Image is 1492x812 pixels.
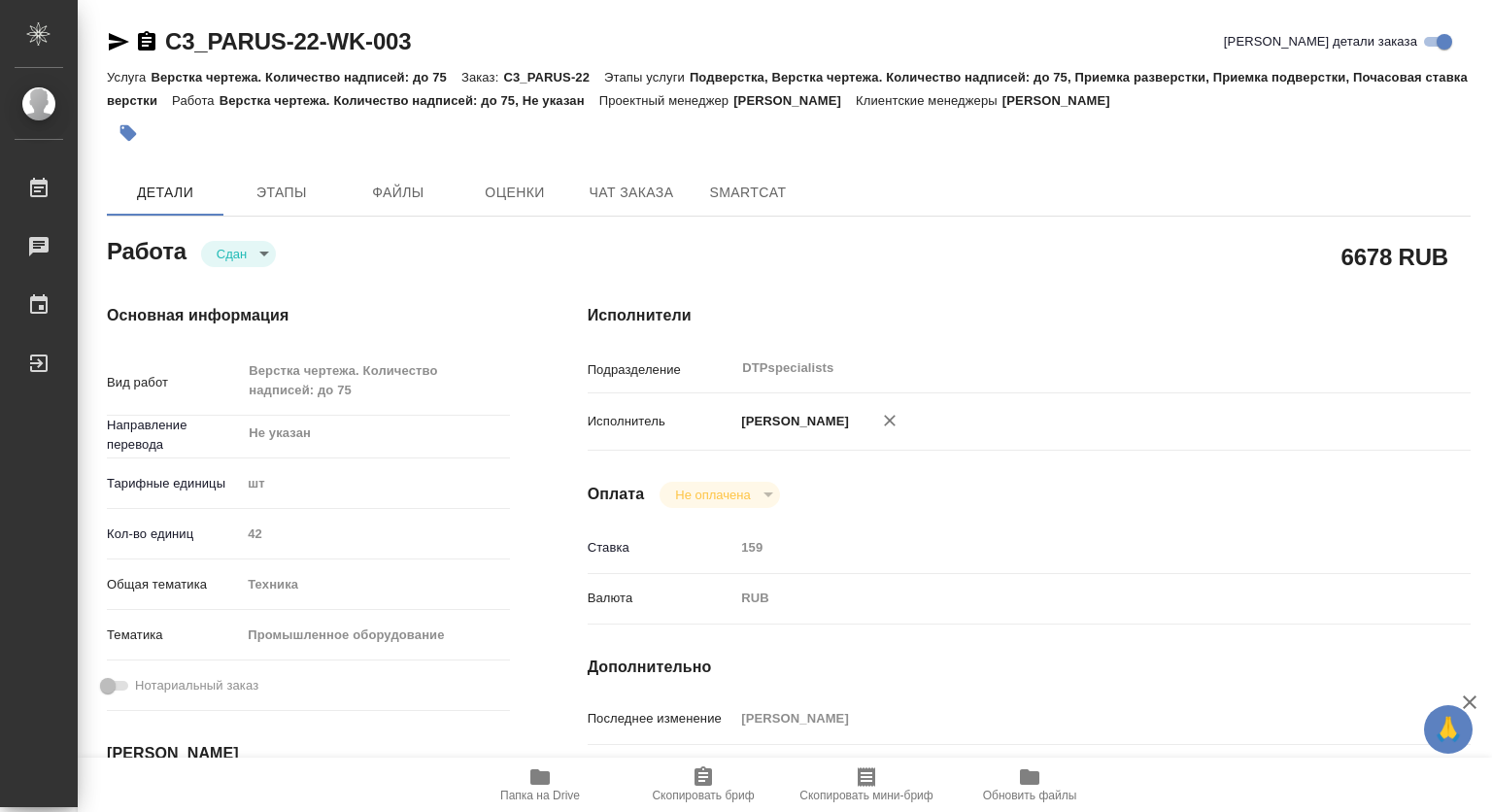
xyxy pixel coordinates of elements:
[652,789,754,802] span: Скопировать бриф
[107,626,241,645] p: Тематика
[352,181,445,205] span: Файлы
[107,232,186,267] h2: Работа
[468,181,561,205] span: Оценки
[461,70,503,85] p: Заказ:
[588,360,735,380] p: Подразделение
[1432,709,1465,750] span: 🙏
[107,112,150,154] button: Добавить тэг
[1341,240,1448,273] h2: 6678 RUB
[588,483,645,506] h4: Оплата
[458,758,622,812] button: Папка на Drive
[622,758,785,812] button: Скопировать бриф
[948,758,1111,812] button: Обновить файлы
[733,93,856,108] p: [PERSON_NAME]
[868,399,911,442] button: Удалить исполнителя
[135,30,158,53] button: Скопировать ссылку
[604,70,690,85] p: Этапы услуги
[500,789,580,802] span: Папка на Drive
[107,742,510,765] h4: [PERSON_NAME]
[241,568,509,601] div: Техника
[588,538,735,558] p: Ставка
[701,181,795,205] span: SmartCat
[799,789,932,802] span: Скопировать мини-бриф
[599,93,733,108] p: Проектный менеджер
[107,30,130,53] button: Скопировать ссылку для ЯМессенджера
[107,575,241,594] p: Общая тематика
[151,70,461,85] p: Верстка чертежа. Количество надписей: до 75
[107,304,510,327] h4: Основная информация
[588,709,735,728] p: Последнее изменение
[588,589,735,608] p: Валюта
[107,70,1468,108] p: Подверстка, Верстка чертежа. Количество надписей: до 75, Приемка разверстки, Приемка подверстки, ...
[241,619,509,652] div: Промышленное оборудование
[172,93,220,108] p: Работа
[135,676,258,695] span: Нотариальный заказ
[734,582,1397,615] div: RUB
[503,70,604,85] p: C3_PARUS-22
[785,758,948,812] button: Скопировать мини-бриф
[856,93,1002,108] p: Клиентские менеджеры
[201,241,276,267] div: Сдан
[107,474,241,493] p: Тарифные единицы
[983,789,1077,802] span: Обновить файлы
[107,373,241,392] p: Вид работ
[1002,93,1125,108] p: [PERSON_NAME]
[734,412,849,431] p: [PERSON_NAME]
[734,704,1397,732] input: Пустое поле
[1424,705,1473,754] button: 🙏
[211,246,253,262] button: Сдан
[220,93,599,108] p: Верстка чертежа. Количество надписей: до 75, Не указан
[585,181,678,205] span: Чат заказа
[119,181,212,205] span: Детали
[235,181,328,205] span: Этапы
[107,70,151,85] p: Услуга
[734,533,1397,561] input: Пустое поле
[588,656,1471,679] h4: Дополнительно
[107,524,241,544] p: Кол-во единиц
[241,467,509,500] div: шт
[669,487,756,503] button: Не оплачена
[165,28,411,54] a: C3_PARUS-22-WK-003
[241,520,509,548] input: Пустое поле
[660,482,779,508] div: Сдан
[588,412,735,431] p: Исполнитель
[107,416,241,455] p: Направление перевода
[1224,32,1417,51] span: [PERSON_NAME] детали заказа
[588,304,1471,327] h4: Исполнители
